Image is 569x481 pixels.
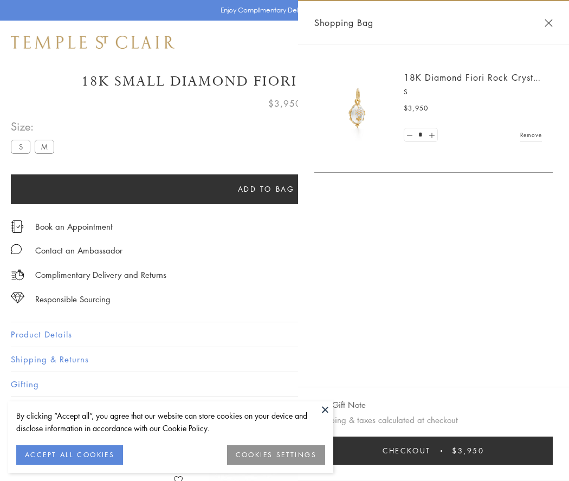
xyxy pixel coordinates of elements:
img: Temple St. Clair [11,36,174,49]
p: Shipping & taxes calculated at checkout [314,413,553,427]
a: Book an Appointment [35,220,113,232]
label: M [35,140,54,153]
img: P51889-E11FIORI [325,76,390,141]
span: Checkout [383,445,431,457]
img: icon_delivery.svg [11,268,24,282]
div: Responsible Sourcing [35,292,111,306]
button: Close Shopping Bag [545,19,553,27]
span: $3,950 [268,96,301,110]
a: Set quantity to 2 [426,128,437,142]
button: Checkout $3,950 [314,437,553,465]
span: Add to bag [238,183,295,195]
label: S [11,140,30,153]
p: Complimentary Delivery and Returns [35,268,166,282]
p: S [404,87,542,97]
a: Set quantity to 0 [404,128,415,142]
span: Size: [11,118,59,135]
div: Contact an Ambassador [35,244,122,257]
div: By clicking “Accept all”, you agree that our website can store cookies on your device and disclos... [16,409,325,434]
a: Remove [520,129,542,141]
button: ACCEPT ALL COOKIES [16,445,123,465]
span: Shopping Bag [314,16,373,30]
h1: 18K Small Diamond Fiori Rock Crystal Amulet [11,72,558,91]
img: icon_sourcing.svg [11,292,24,303]
button: Add to bag [11,174,521,204]
button: Shipping & Returns [11,347,558,372]
button: Product Details [11,322,558,347]
button: Add Gift Note [314,398,366,412]
img: icon_appointment.svg [11,220,24,233]
span: $3,950 [452,445,484,457]
button: COOKIES SETTINGS [227,445,325,465]
img: MessageIcon-01_2.svg [11,244,22,255]
button: Gifting [11,372,558,396]
p: Enjoy Complimentary Delivery & Returns [221,5,344,16]
span: $3,950 [404,103,428,114]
